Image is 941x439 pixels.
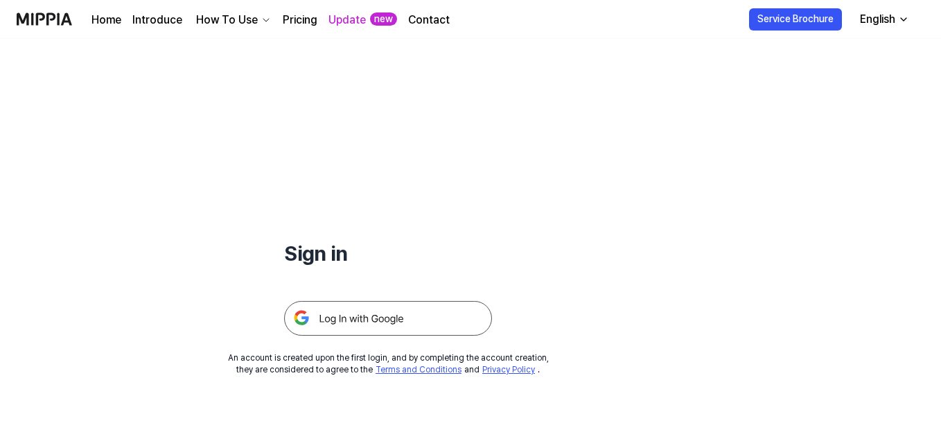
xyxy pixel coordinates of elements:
a: Introduce [132,12,182,28]
a: Pricing [283,12,317,28]
button: Service Brochure [749,8,842,31]
a: Terms and Conditions [376,365,461,375]
button: How To Use [193,12,272,28]
button: English [849,6,917,33]
div: new [370,12,397,26]
a: Contact [408,12,450,28]
h1: Sign in [284,239,492,268]
div: How To Use [193,12,261,28]
a: Update [328,12,366,28]
img: 구글 로그인 버튼 [284,301,492,336]
a: Privacy Policy [482,365,535,375]
a: Home [91,12,121,28]
div: An account is created upon the first login, and by completing the account creation, they are cons... [228,352,549,376]
div: English [857,11,898,28]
